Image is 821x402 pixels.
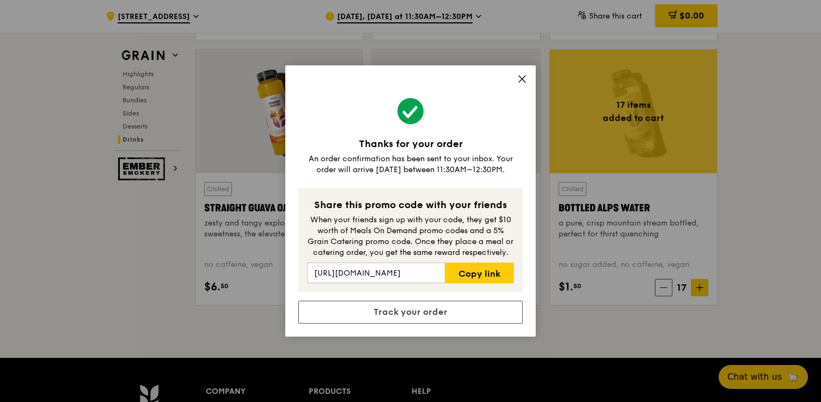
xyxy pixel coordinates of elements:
[307,215,514,258] div: When your friends sign up with your code, they get $10 worth of Meals On Demand promo codes and a...
[307,197,514,212] div: Share this promo code with your friends
[298,301,523,324] a: Track your order
[445,263,514,283] a: Copy link
[298,154,523,175] div: An order confirmation has been sent to your inbox. Your order will arrive [DATE] between 11:30AM–...
[298,136,523,151] div: Thanks for your order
